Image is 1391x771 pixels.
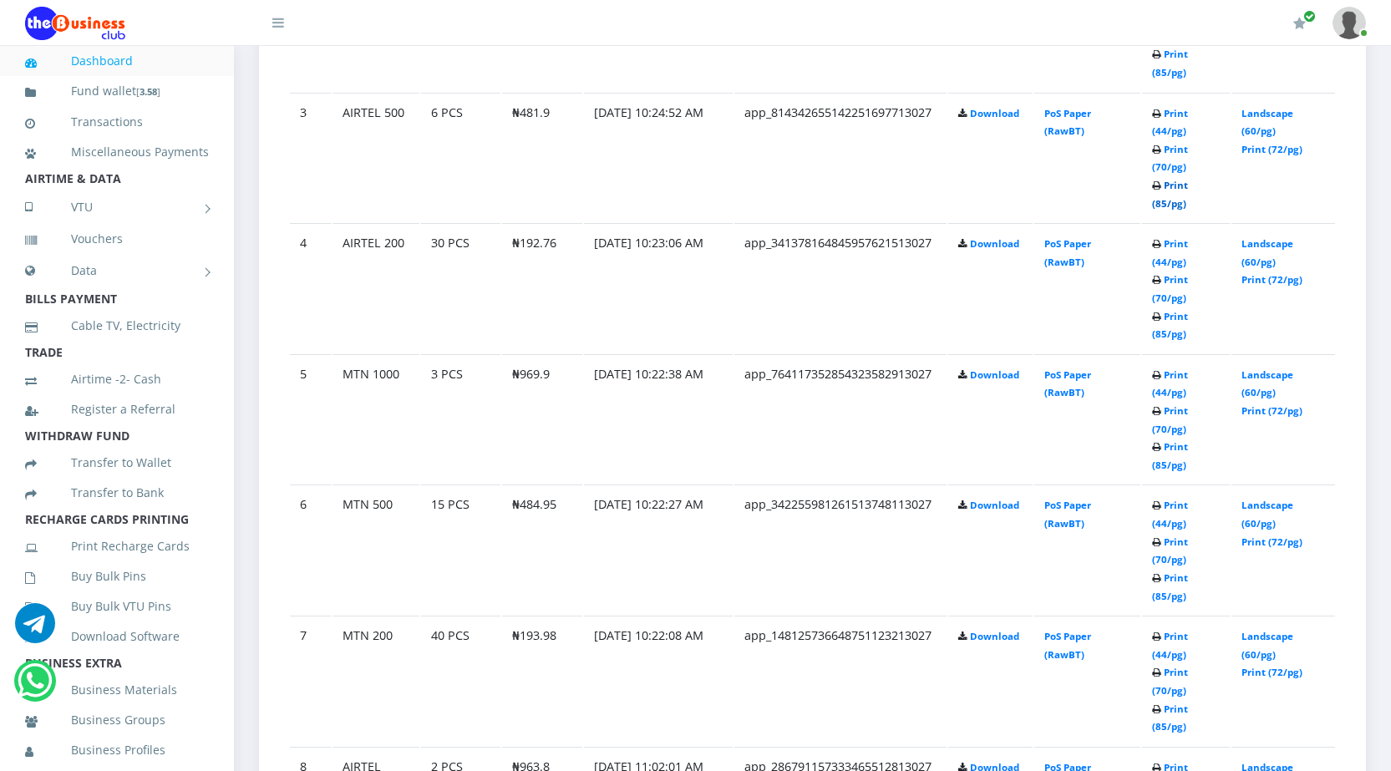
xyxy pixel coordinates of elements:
[734,484,947,614] td: app_342255981261513748113027
[734,616,947,745] td: app_148125736648751123213027
[502,354,582,484] td: ₦969.9
[1241,143,1302,155] a: Print (72/pg)
[25,133,209,171] a: Miscellaneous Payments
[1044,630,1091,661] a: PoS Paper (RawBT)
[25,731,209,769] a: Business Profiles
[734,223,947,353] td: app_341378164845957621513027
[25,671,209,709] a: Business Materials
[970,630,1019,642] a: Download
[25,617,209,656] a: Download Software
[970,499,1019,511] a: Download
[25,250,209,292] a: Data
[25,701,209,739] a: Business Groups
[15,616,55,643] a: Chat for support
[1152,48,1188,79] a: Print (85/pg)
[290,484,331,614] td: 6
[734,93,947,222] td: app_814342655142251697713027
[1152,143,1188,174] a: Print (70/pg)
[1152,703,1188,733] a: Print (85/pg)
[25,307,209,345] a: Cable TV, Electricity
[1152,630,1188,661] a: Print (44/pg)
[1152,237,1188,268] a: Print (44/pg)
[290,223,331,353] td: 4
[421,93,500,222] td: 6 PCS
[584,484,734,614] td: [DATE] 10:22:27 AM
[584,223,734,353] td: [DATE] 10:23:06 AM
[1152,179,1188,210] a: Print (85/pg)
[1241,273,1302,286] a: Print (72/pg)
[1152,535,1188,566] a: Print (70/pg)
[1152,107,1188,138] a: Print (44/pg)
[421,354,500,484] td: 3 PCS
[25,390,209,429] a: Register a Referral
[970,368,1019,381] a: Download
[1241,107,1293,138] a: Landscape (60/pg)
[25,103,209,141] a: Transactions
[25,587,209,626] a: Buy Bulk VTU Pins
[1241,368,1293,399] a: Landscape (60/pg)
[502,616,582,745] td: ₦193.98
[1152,499,1188,530] a: Print (44/pg)
[1241,535,1302,548] a: Print (72/pg)
[333,354,419,484] td: MTN 1000
[290,616,331,745] td: 7
[584,93,734,222] td: [DATE] 10:24:52 AM
[970,237,1019,250] a: Download
[502,93,582,222] td: ₦481.9
[140,85,157,98] b: 3.58
[421,223,500,353] td: 30 PCS
[1152,368,1188,399] a: Print (44/pg)
[1152,273,1188,304] a: Print (70/pg)
[290,354,331,484] td: 5
[1293,17,1306,30] i: Renew/Upgrade Subscription
[25,72,209,111] a: Fund wallet[3.58]
[970,107,1019,119] a: Download
[25,527,209,566] a: Print Recharge Cards
[502,484,582,614] td: ₦484.95
[333,484,419,614] td: MTN 500
[136,85,160,98] small: [ ]
[25,360,209,398] a: Airtime -2- Cash
[1152,310,1188,341] a: Print (85/pg)
[1152,571,1188,602] a: Print (85/pg)
[333,616,419,745] td: MTN 200
[1152,440,1188,471] a: Print (85/pg)
[333,223,419,353] td: AIRTEL 200
[1044,237,1091,268] a: PoS Paper (RawBT)
[1303,10,1316,23] span: Renew/Upgrade Subscription
[290,93,331,222] td: 3
[25,474,209,512] a: Transfer to Bank
[1241,237,1293,268] a: Landscape (60/pg)
[1152,666,1188,697] a: Print (70/pg)
[1044,499,1091,530] a: PoS Paper (RawBT)
[18,673,52,701] a: Chat for support
[25,42,209,80] a: Dashboard
[1044,368,1091,399] a: PoS Paper (RawBT)
[333,93,419,222] td: AIRTEL 500
[25,7,125,40] img: Logo
[25,186,209,228] a: VTU
[1241,666,1302,678] a: Print (72/pg)
[1241,630,1293,661] a: Landscape (60/pg)
[1241,499,1293,530] a: Landscape (60/pg)
[734,354,947,484] td: app_764117352854323582913027
[584,616,734,745] td: [DATE] 10:22:08 AM
[421,484,500,614] td: 15 PCS
[1333,7,1366,39] img: User
[25,220,209,258] a: Vouchers
[1152,404,1188,435] a: Print (70/pg)
[502,223,582,353] td: ₦192.76
[25,557,209,596] a: Buy Bulk Pins
[421,616,500,745] td: 40 PCS
[25,444,209,482] a: Transfer to Wallet
[1044,107,1091,138] a: PoS Paper (RawBT)
[1241,404,1302,417] a: Print (72/pg)
[584,354,734,484] td: [DATE] 10:22:38 AM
